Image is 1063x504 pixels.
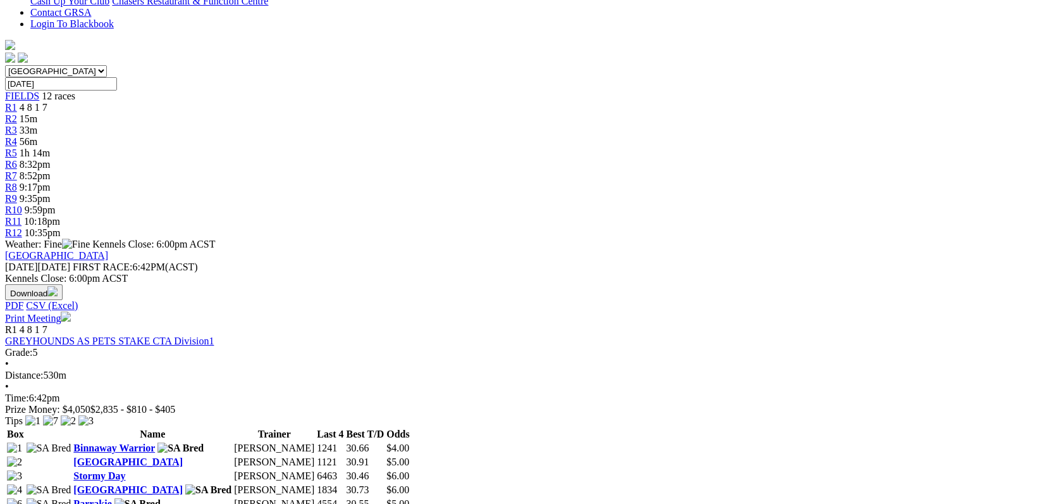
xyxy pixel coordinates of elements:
[26,300,78,311] a: CSV (Excel)
[316,456,344,469] td: 1121
[73,443,155,453] a: Binnaway Warrior
[5,53,15,63] img: facebook.svg
[386,428,410,441] th: Odds
[73,457,183,467] a: [GEOGRAPHIC_DATA]
[5,193,17,204] a: R9
[78,415,94,427] img: 3
[346,442,385,455] td: 30.66
[5,415,23,426] span: Tips
[73,470,125,481] a: Stormy Day
[5,300,23,311] a: PDF
[386,470,409,481] span: $6.00
[5,347,33,358] span: Grade:
[27,443,71,454] img: SA Bred
[20,136,37,147] span: 56m
[73,428,232,441] th: Name
[316,442,344,455] td: 1241
[92,239,215,249] span: Kennels Close: 6:00pm ACST
[20,170,51,181] span: 8:52pm
[5,91,39,101] a: FIELDS
[346,456,385,469] td: 30.91
[43,415,58,427] img: 7
[316,470,344,482] td: 6463
[73,261,132,272] span: FIRST RACE:
[233,470,315,482] td: [PERSON_NAME]
[7,429,24,439] span: Box
[25,415,40,427] img: 1
[47,286,58,296] img: download.svg
[5,113,17,124] a: R2
[386,457,409,467] span: $5.00
[185,484,231,496] img: SA Bred
[386,443,409,453] span: $4.00
[5,148,17,158] a: R5
[7,457,22,468] img: 2
[61,312,71,322] img: printer.svg
[5,102,17,113] a: R1
[25,227,61,238] span: 10:35pm
[20,125,37,135] span: 33m
[386,484,409,495] span: $6.00
[5,284,63,300] button: Download
[157,443,204,454] img: SA Bred
[5,404,1058,415] div: Prize Money: $4,050
[5,182,17,192] a: R8
[30,7,91,18] a: Contact GRSA
[5,40,15,50] img: logo-grsa-white.png
[73,261,198,272] span: 6:42PM(ACST)
[5,300,1058,312] div: Download
[20,113,37,124] span: 15m
[5,313,71,324] a: Print Meeting
[42,91,75,101] span: 12 races
[5,227,22,238] a: R12
[20,324,47,335] span: 4 8 1 7
[233,428,315,441] th: Trainer
[20,193,51,204] span: 9:35pm
[5,170,17,181] a: R7
[5,159,17,170] a: R6
[5,261,38,272] span: [DATE]
[20,159,51,170] span: 8:32pm
[5,77,117,91] input: Select date
[346,470,385,482] td: 30.46
[5,393,1058,404] div: 6:42pm
[316,428,344,441] th: Last 4
[5,216,22,227] span: R11
[5,358,9,369] span: •
[5,370,43,381] span: Distance:
[7,443,22,454] img: 1
[316,484,344,496] td: 1834
[5,250,108,261] a: [GEOGRAPHIC_DATA]
[233,442,315,455] td: [PERSON_NAME]
[5,393,29,403] span: Time:
[20,182,51,192] span: 9:17pm
[18,53,28,63] img: twitter.svg
[7,470,22,482] img: 3
[233,456,315,469] td: [PERSON_NAME]
[5,273,1058,284] div: Kennels Close: 6:00pm ACST
[27,484,71,496] img: SA Bred
[5,125,17,135] a: R3
[25,205,56,215] span: 9:59pm
[5,136,17,147] a: R4
[5,324,17,335] span: R1
[7,484,22,496] img: 4
[90,404,176,415] span: $2,835 - $810 - $405
[346,428,385,441] th: Best T/D
[62,239,90,250] img: Fine
[20,148,50,158] span: 1h 14m
[5,347,1058,358] div: 5
[5,261,70,272] span: [DATE]
[5,205,22,215] a: R10
[20,102,47,113] span: 4 8 1 7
